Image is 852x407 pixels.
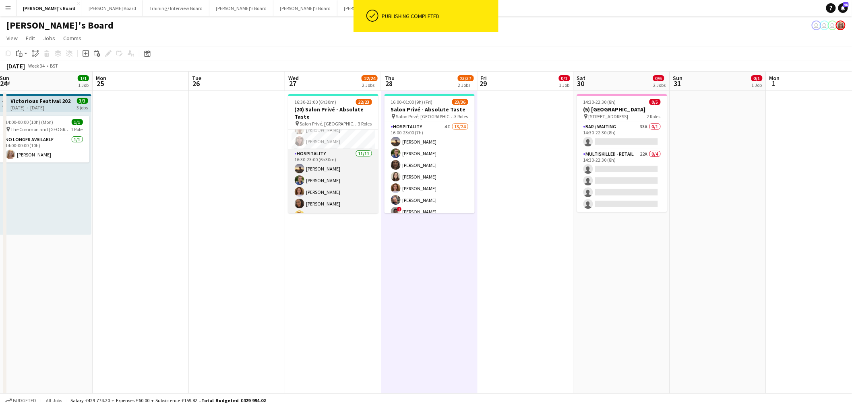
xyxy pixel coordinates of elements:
a: Comms [60,33,85,43]
div: → [DATE] [11,105,71,111]
span: Comms [63,35,81,42]
div: BST [50,63,58,69]
span: Wed [288,74,299,82]
div: Salary £429 774.20 + Expenses £60.00 + Subsistence £159.82 = [70,397,266,403]
app-card-role: Hospitality11/1116:30-23:00 (6h30m)[PERSON_NAME][PERSON_NAME][PERSON_NAME][PERSON_NAME][PERSON_NAME] [288,149,378,293]
span: Mon [769,74,780,82]
span: 26 [191,79,201,88]
h3: Victorious Festival 2025!🎸 [11,97,71,105]
app-user-avatar: Kathryn Davies [812,21,821,30]
app-card-role: Bar / Waiting33A0/114:30-22:30 (8h) [577,122,667,150]
span: 29 [480,79,487,88]
span: 14:00-00:00 (10h) (Mon) [6,119,54,125]
app-user-avatar: Kathryn Davies [828,21,838,30]
span: Week 34 [27,63,47,69]
span: [STREET_ADDRESS] [589,113,629,119]
button: Budgeted [4,396,37,405]
span: Sun [673,74,683,82]
span: Edit [26,35,35,42]
app-job-card: 16:30-23:00 (6h30m)22/23(20) Salon Privé - Absolute Taste Salon Privé, [GEOGRAPHIC_DATA]3 Roles[P... [288,94,378,213]
app-card-role: Multiskilled - Retail22A0/414:30-22:30 (8h) [577,150,667,212]
h1: [PERSON_NAME]'s Board [6,19,114,31]
span: Tue [192,74,201,82]
span: 3 Roles [358,121,372,127]
a: Jobs [40,33,58,43]
span: ! [397,207,402,212]
span: 30 [576,79,586,88]
span: 27 [287,79,299,88]
div: 1 Job [752,82,762,88]
a: Edit [23,33,38,43]
span: Salon Privé, [GEOGRAPHIC_DATA] [300,121,358,127]
app-user-avatar: Caitlin Simpson-Hodson [836,21,846,30]
h3: (5) [GEOGRAPHIC_DATA] [577,106,667,113]
span: 28 [383,79,395,88]
span: 0/1 [751,75,763,81]
span: Salon Privé, [GEOGRAPHIC_DATA] [396,113,455,119]
span: 46 [843,2,849,7]
span: The Common and [GEOGRAPHIC_DATA], [GEOGRAPHIC_DATA], [GEOGRAPHIC_DATA] [11,126,71,132]
span: 16:00-01:00 (9h) (Fri) [391,99,433,105]
span: All jobs [44,397,64,403]
div: 2 Jobs [458,82,474,88]
span: 23/36 [452,99,468,105]
button: [PERSON_NAME]'s Board [17,0,82,16]
span: 14:30-22:30 (8h) [583,99,616,105]
a: View [3,33,21,43]
span: 0/5 [649,99,661,105]
div: 3 jobs [77,104,88,111]
div: Publishing completed [382,12,495,20]
div: [DATE] [6,62,25,70]
div: 1 Job [78,82,89,88]
span: 3 Roles [455,113,468,119]
tcxspan: Call 22-08-2025 via 3CX [11,105,25,111]
span: 22/24 [362,75,378,81]
span: View [6,35,18,42]
button: Training / Interview Board [143,0,209,16]
h3: Salon Privé - Absolute Taste [385,106,475,113]
span: 1 [768,79,780,88]
span: 25 [95,79,106,88]
span: 0/6 [653,75,664,81]
span: Sat [577,74,586,82]
div: 2 Jobs [362,82,377,88]
span: Mon [96,74,106,82]
div: 1 Job [559,82,570,88]
span: Thu [385,74,395,82]
span: 16:30-23:00 (6h30m) [295,99,337,105]
button: [PERSON_NAME]'s Board [273,0,337,16]
div: 2 Jobs [653,82,666,88]
h3: (20) Salon Privé - Absolute Taste [288,106,378,120]
span: Fri [481,74,487,82]
a: 46 [838,3,848,13]
button: [PERSON_NAME] Board [82,0,143,16]
span: 1/1 [78,75,89,81]
span: 2 Roles [647,113,661,119]
button: [PERSON_NAME]'s Board [209,0,273,16]
app-job-card: 14:30-22:30 (8h)0/5(5) [GEOGRAPHIC_DATA] [STREET_ADDRESS]2 RolesBar / Waiting33A0/114:30-22:30 (8... [577,94,667,212]
span: 1/1 [72,119,83,125]
button: [PERSON_NAME]'s Board [337,0,401,16]
span: Jobs [43,35,55,42]
span: 3/3 [77,98,88,104]
span: 31 [672,79,683,88]
span: 1 Role [71,126,83,132]
app-user-avatar: Kathryn Davies [820,21,829,30]
span: 23/37 [458,75,474,81]
span: 22/23 [356,99,372,105]
app-job-card: 16:00-01:00 (9h) (Fri)23/36Salon Privé - Absolute Taste Salon Privé, [GEOGRAPHIC_DATA]3 RolesHosp... [385,94,475,213]
span: Total Budgeted £429 994.02 [201,397,266,403]
span: Budgeted [13,398,36,403]
span: 0/1 [559,75,570,81]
